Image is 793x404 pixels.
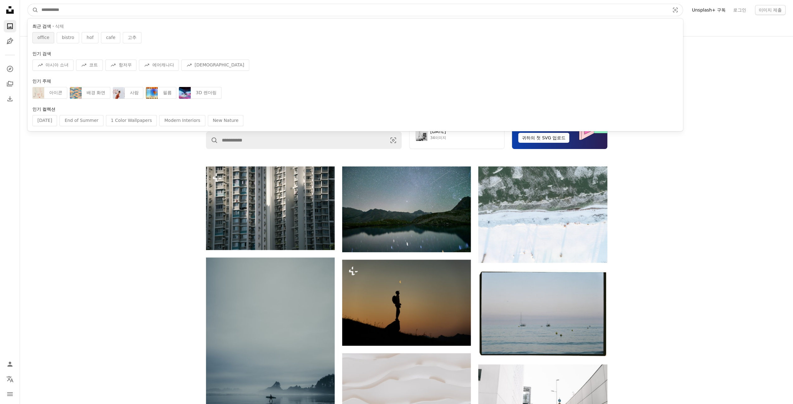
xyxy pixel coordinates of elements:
[342,260,471,345] img: 해질녘에 달을 바라보는 등산객의 실루엣.
[478,166,607,263] img: 얼어붙은 물이 있는 눈 덮인 풍경
[55,23,64,30] button: 삭제
[158,87,176,99] div: 필름
[60,115,103,126] div: End of Summer
[152,62,174,68] span: 에어캐나다
[518,133,570,143] button: 귀하의 첫 SVG 업로드
[729,5,750,15] a: 로그인
[128,35,136,41] span: 고추
[206,132,218,149] button: Unsplash 검색
[342,166,471,252] img: 잔잔한 산호수 위의 밤하늘
[342,300,471,305] a: 해질녘에 달을 바라보는 등산객의 실루엣.
[4,20,16,32] a: 사진
[206,351,335,357] a: 서핑 보드를 들고 안개 낀 해변을 걷는 서퍼
[4,358,16,370] a: 로그인 / 가입
[32,51,51,56] span: 인기 검색
[44,87,67,99] div: 아이콘
[87,35,93,41] span: hof
[430,136,446,141] div: 34이미지
[45,62,69,68] span: 아시아 소녀
[4,78,16,90] a: 컬렉션
[4,35,16,47] a: 일러스트
[4,4,16,17] a: 홈 — Unsplash
[37,35,49,41] span: office
[342,206,471,212] a: 잔잔한 산호수 위의 밤하늘
[755,5,786,15] button: 이미지 제출
[194,62,244,68] span: [DEMOGRAPHIC_DATA]
[32,87,44,99] img: premium_vector-1733668890003-56bd9f5b2835
[342,393,471,399] a: 부드러운 그림자가 있는 추상적인 흰색 물결 모양 배경
[430,129,446,135] div: [DATE]
[106,35,115,41] span: cafe
[478,212,607,217] a: 얼어붙은 물이 있는 눈 덮인 풍경
[668,4,683,16] button: 시각적 검색
[206,166,335,250] img: 많은 창문과 발코니가 있는 고층 아파트 건물.
[4,63,16,75] a: 탐색
[32,115,57,126] div: [DATE]
[206,205,335,211] a: 많은 창문과 발코니가 있는 고층 아파트 건물.
[206,132,402,149] form: 사이트 전체에서 이미지 찾기
[113,87,125,99] img: premium_photo-1756163700959-70915d58a694
[70,87,82,99] img: premium_vector-1750777519295-a392f7ef3d63
[415,128,498,141] a: [DATE]34이미지
[478,311,607,316] a: 황혼의 잔잔한 바닷물 위의 범선 두 척
[32,23,678,30] div: ·
[179,87,191,99] img: premium_photo-1754984826162-5de96e38a4e4
[415,128,428,141] img: photo-1682590564399-95f0109652fe
[191,87,221,99] div: 3D 렌더링
[118,62,131,68] span: 항저우
[146,87,158,99] img: premium_photo-1698585173008-5dbb55374918
[688,5,729,15] a: Unsplash+ 구독
[208,115,243,126] div: New Nature
[125,87,143,99] div: 사람
[478,270,607,357] img: 황혼의 잔잔한 바닷물 위의 범선 두 척
[4,388,16,400] button: 메뉴
[4,373,16,385] button: 언어
[32,23,51,30] span: 최근 검색
[82,87,110,99] div: 배경 화면
[32,79,51,84] span: 인기 주제
[28,4,38,16] button: Unsplash 검색
[159,115,205,126] div: Modern Interiors
[62,35,74,41] span: bistro
[32,107,55,112] span: 인기 컬렉션
[89,62,98,68] span: 코트
[27,4,683,16] form: 사이트 전체에서 이미지 찾기
[4,93,16,105] a: 다운로드 내역
[385,132,401,149] button: 시각적 검색
[106,115,157,126] div: 1 Color Wallpapers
